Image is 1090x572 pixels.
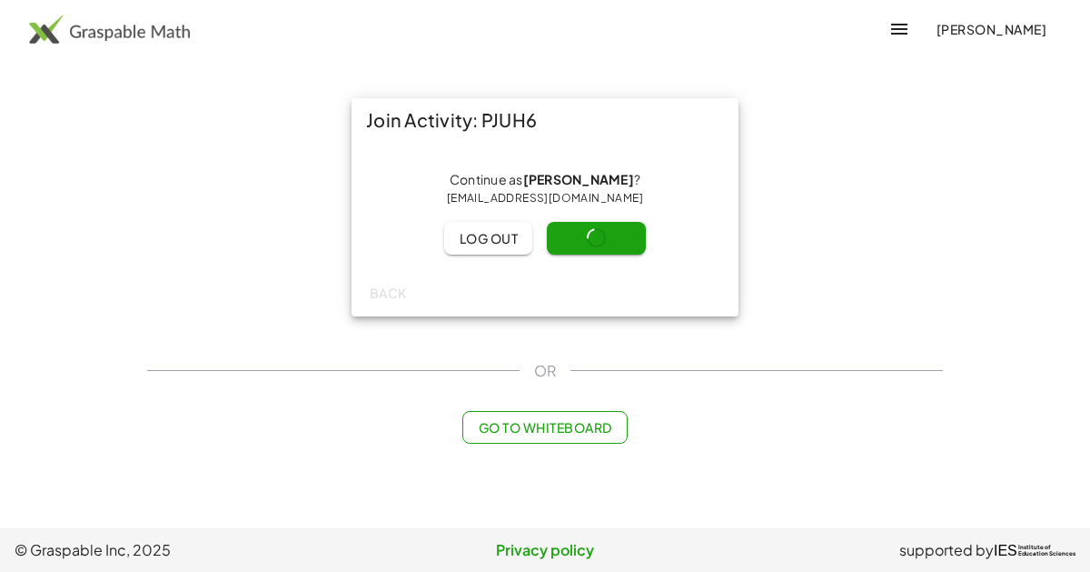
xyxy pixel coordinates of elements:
span: Log out [459,230,518,246]
a: IESInstitute ofEducation Sciences [994,539,1075,561]
div: Join Activity: PJUH6 [352,98,738,142]
button: Go to Whiteboard [462,411,627,444]
span: Institute of Education Sciences [1018,545,1075,557]
button: Log out [444,222,532,255]
span: supported by [899,539,994,561]
span: [PERSON_NAME] [936,21,1046,37]
div: Continue as ? [366,171,724,207]
span: OR [534,360,556,382]
span: IES [994,542,1017,559]
button: [PERSON_NAME] [921,13,1061,45]
div: [EMAIL_ADDRESS][DOMAIN_NAME] [366,189,724,207]
strong: [PERSON_NAME] [523,171,634,187]
a: Privacy policy [368,539,721,561]
span: Go to Whiteboard [478,419,611,436]
span: © Graspable Inc, 2025 [15,539,368,561]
